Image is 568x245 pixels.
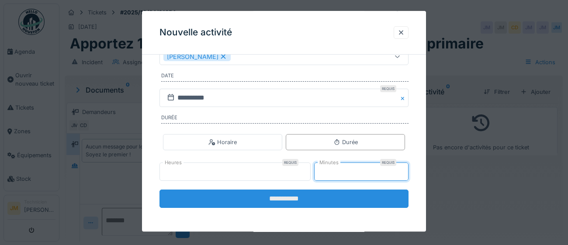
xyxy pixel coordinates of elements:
label: Durée [161,114,409,124]
div: Requis [380,159,396,166]
div: Horaire [208,138,237,146]
label: Minutes [318,159,340,167]
div: Requis [380,86,396,93]
h3: Nouvelle activité [159,27,232,38]
div: Requis [282,159,298,166]
label: Heures [163,159,184,167]
button: Close [399,89,409,107]
div: Durée [333,138,358,146]
div: [PERSON_NAME] [163,52,231,62]
label: Date [161,72,409,82]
